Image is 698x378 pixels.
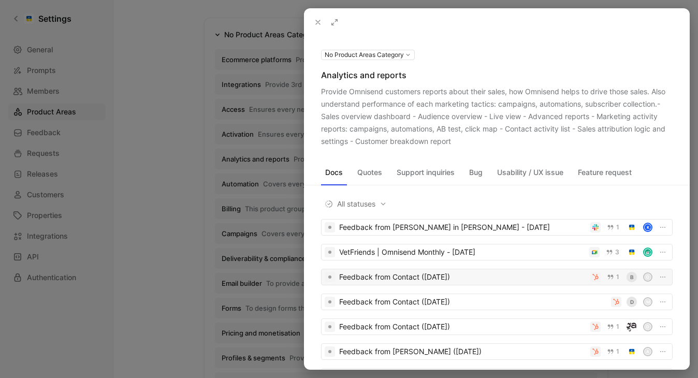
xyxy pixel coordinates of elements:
span: 1 [616,274,619,280]
img: avatar [644,249,651,256]
img: omnisend.com [627,247,637,257]
img: omnisend.com [627,346,637,357]
img: omnisend.com [627,222,637,232]
button: All statuses [321,197,390,211]
div: VetFriends | Omnisend Monthly - [DATE] [339,246,585,258]
div: D [627,297,637,307]
img: megalook.com [627,322,637,332]
span: 1 [616,324,619,330]
span: All statuses [325,198,387,210]
a: Feedback from Contact ([DATE])1BD [321,269,673,285]
a: Feedback from [PERSON_NAME] in [PERSON_NAME] - [DATE]1K [321,219,673,236]
div: D [644,273,651,281]
button: Docs [321,164,347,181]
div: K [644,224,651,231]
div: D [644,323,651,330]
span: 1 [616,224,619,230]
button: Bug [465,164,487,181]
span: 3 [615,249,619,255]
a: Feedback from Contact ([DATE])DM [321,294,673,310]
button: No Product Areas Category [321,50,415,60]
div: Feedback from Contact ([DATE]) [339,296,607,308]
button: 1 [605,222,621,233]
div: Feedback from [PERSON_NAME] ([DATE]) [339,345,586,358]
button: 3 [604,246,621,258]
a: Feedback from Contact ([DATE])1D [321,318,673,335]
div: A [644,348,651,355]
div: Analytics and reports [321,69,673,81]
div: Feedback from [PERSON_NAME] in [PERSON_NAME] - [DATE] [339,221,586,234]
div: Feedback from Contact ([DATE]) [339,321,586,333]
a: VetFriends | Omnisend Monthly - [DATE]3avatar [321,244,673,260]
button: 1 [605,271,621,283]
a: Feedback from [PERSON_NAME] ([DATE])1A [321,343,673,360]
div: Feedback from Contact ([DATE]) [339,271,586,283]
button: Support inquiries [392,164,459,181]
button: Feature request [574,164,636,181]
div: Provide Omnisend customers reports about their sales, how Omnisend helps to drive those sales. Al... [321,85,673,148]
div: M [644,298,651,306]
span: 1 [616,348,619,355]
div: B [627,272,637,282]
button: 1 [605,346,621,357]
button: Quotes [353,164,386,181]
button: 1 [605,321,621,332]
button: Usability / UX issue [493,164,568,181]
